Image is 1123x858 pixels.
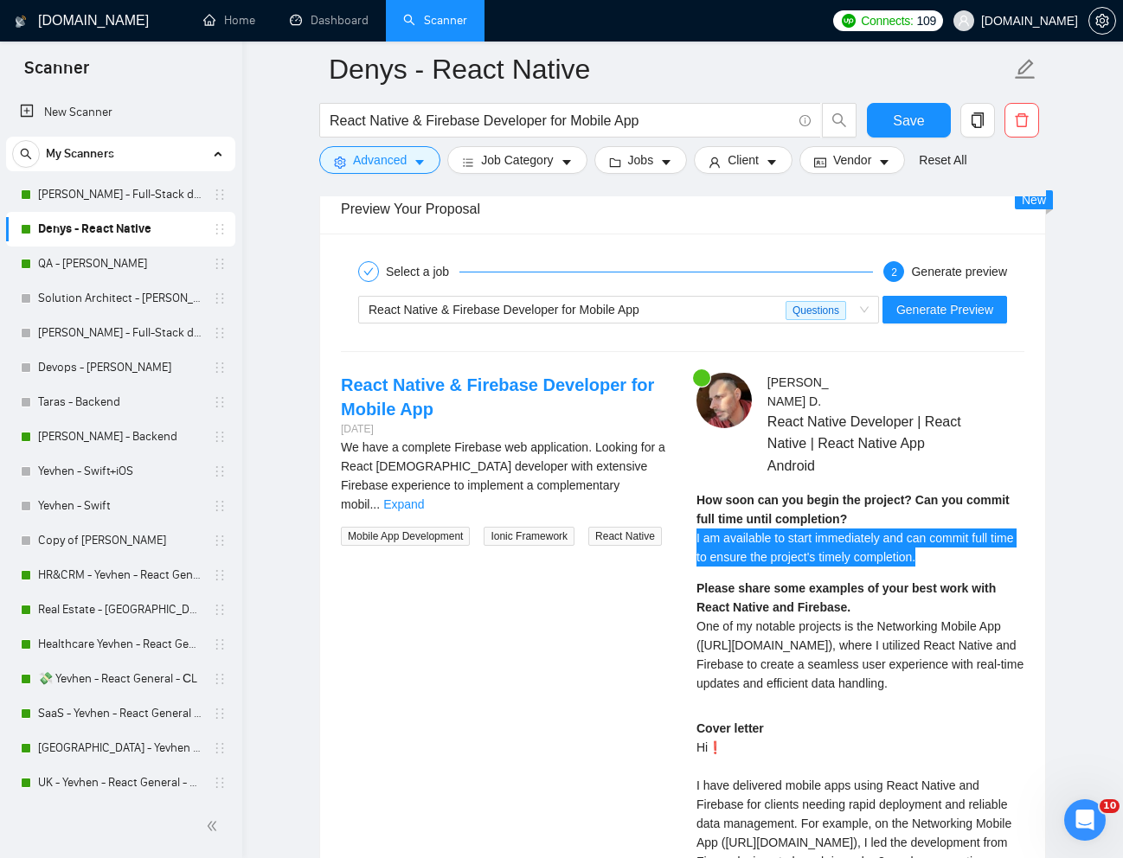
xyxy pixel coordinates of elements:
[867,103,951,138] button: Save
[213,326,227,340] span: holder
[46,137,114,171] span: My Scanners
[38,316,202,350] a: [PERSON_NAME] - Full-Stack dev
[341,440,665,511] span: We have a complete Firebase web application. Looking for a React [DEMOGRAPHIC_DATA] developer wit...
[213,707,227,720] span: holder
[213,361,227,375] span: holder
[386,261,459,282] div: Select a job
[766,156,778,169] span: caret-down
[38,523,202,558] a: Copy of [PERSON_NAME]
[786,301,846,320] span: Questions
[213,741,227,755] span: holder
[696,493,1010,526] strong: How soon can you begin the project? Can you commit full time until completion?
[696,581,996,614] strong: Please share some examples of your best work with React Native and Firebase.
[1100,799,1120,813] span: 10
[206,817,223,835] span: double-left
[878,156,890,169] span: caret-down
[334,156,346,169] span: setting
[594,146,688,174] button: folderJobscaret-down
[363,266,374,277] span: check
[414,156,426,169] span: caret-down
[961,112,994,128] span: copy
[213,291,227,305] span: holder
[213,534,227,547] span: holder
[369,303,639,317] span: React Native & Firebase Developer for Mobile App
[799,115,811,126] span: info-circle
[38,489,202,523] a: Yevhen - Swift
[447,146,587,174] button: barsJob Categorycaret-down
[38,558,202,592] a: HR&CRM - Yevhen - React General - СL
[12,140,40,168] button: search
[203,13,255,28] a: homeHome
[213,603,227,617] span: holder
[383,497,424,511] a: Expand
[861,11,913,30] span: Connects:
[696,619,1024,690] span: One of my notable projects is the Networking Mobile App ([URL][DOMAIN_NAME]), where I utilized Re...
[893,110,924,131] span: Save
[13,148,39,160] span: search
[767,411,973,476] span: React Native Developer | React Native | React Native App Android
[728,150,759,170] span: Client
[960,103,995,138] button: copy
[403,13,467,28] a: searchScanner
[696,531,1013,564] span: I am available to start immediately and can commit full time to ensure the project's timely compl...
[213,637,227,651] span: holder
[341,421,669,438] div: [DATE]
[38,177,202,212] a: [PERSON_NAME] - Full-Stack dev
[329,48,1011,91] input: Scanner name...
[38,350,202,385] a: Devops - [PERSON_NAME]
[213,430,227,444] span: holder
[213,499,227,513] span: holder
[694,146,793,174] button: userClientcaret-down
[38,627,202,662] a: Healthcare Yevhen - React General - СL
[882,296,1007,323] button: Generate Preview
[1022,193,1046,207] span: New
[10,55,103,92] span: Scanner
[213,776,227,790] span: holder
[330,110,792,131] input: Search Freelance Jobs...
[842,14,856,28] img: upwork-logo.png
[341,438,669,514] div: We have a complete Firebase web application. Looking for a React Native developer with extensive ...
[609,156,621,169] span: folder
[213,395,227,409] span: holder
[484,527,574,546] span: Ionic Framework
[1004,103,1039,138] button: delete
[38,281,202,316] a: Solution Architect - [PERSON_NAME]
[1005,112,1038,128] span: delete
[213,672,227,686] span: holder
[1064,799,1106,841] iframe: Intercom live chat
[38,765,202,800] a: UK - Yevhen - React General - СL
[369,497,380,511] span: ...
[896,300,993,319] span: Generate Preview
[213,568,227,582] span: holder
[319,146,440,174] button: settingAdvancedcaret-down
[213,257,227,271] span: holder
[38,731,202,765] a: [GEOGRAPHIC_DATA] - Yevhen - React General - СL
[38,696,202,731] a: SaaS - Yevhen - React General - СL
[833,150,871,170] span: Vendor
[588,527,662,546] span: React Native
[341,375,654,419] a: React Native & Firebase Developer for Mobile App
[814,156,826,169] span: idcard
[911,261,1007,282] div: Generate preview
[213,464,227,478] span: holder
[709,156,721,169] span: user
[38,454,202,489] a: Yevhen - Swift+iOS
[353,150,407,170] span: Advanced
[919,150,966,170] a: Reset All
[660,156,672,169] span: caret-down
[891,266,897,279] span: 2
[917,11,936,30] span: 109
[213,188,227,202] span: holder
[1088,7,1116,35] button: setting
[38,385,202,419] a: Taras - Backend
[628,150,654,170] span: Jobs
[1014,58,1036,80] span: edit
[561,156,573,169] span: caret-down
[1088,14,1116,28] a: setting
[38,212,202,247] a: Denys - React Native
[290,13,369,28] a: dashboardDashboard
[15,8,27,35] img: logo
[341,527,470,546] span: Mobile App Development
[38,662,202,696] a: 💸 Yevhen - React General - СL
[958,15,970,27] span: user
